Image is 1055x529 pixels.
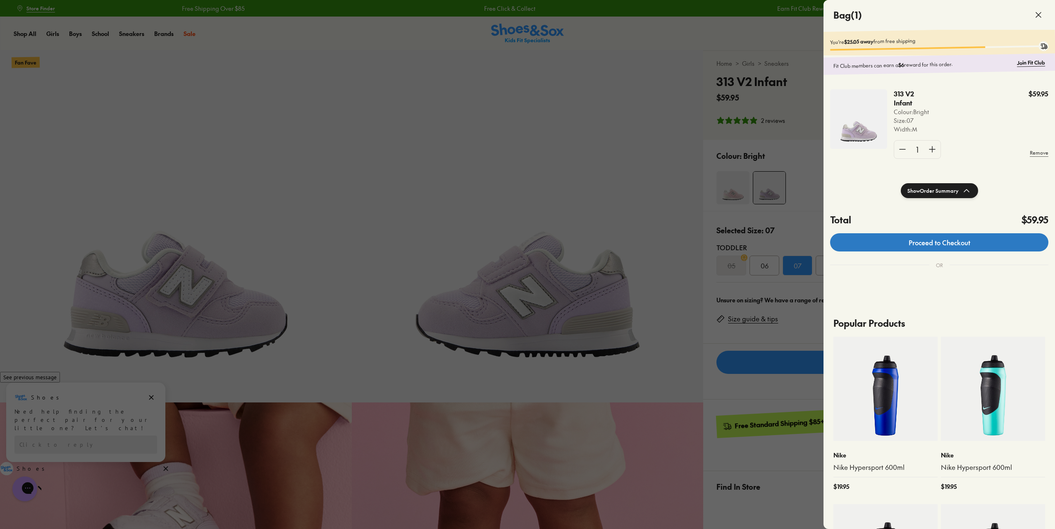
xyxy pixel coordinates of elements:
span: See previous message [3,3,57,10]
button: ShowOrder Summary [901,183,978,198]
p: Nike [941,451,1045,460]
p: 313 V2 Infant [894,89,926,108]
b: $25.05 away [844,38,874,45]
p: Popular Products [833,310,1045,337]
iframe: PayPal-paypal [830,285,1048,308]
div: Need help finding the perfect pair for your little one? Let’s chat! [14,37,157,62]
a: Proceed to Checkout [830,233,1048,251]
img: 4-551742.jpg [830,89,887,149]
h4: Total [830,213,851,227]
b: $6 [898,61,904,68]
div: Reply to the campaigns [14,65,157,83]
h4: Bag ( 1 ) [833,8,862,22]
p: Colour: Bright [894,108,934,116]
p: Nike [833,451,938,460]
div: Message from Shoes. Need help finding the perfect pair for your little one? Let’s chat! [6,20,165,62]
button: Gorgias live chat [4,3,29,28]
a: Nike Hypersport 600ml [941,463,1045,472]
h4: $59.95 [1022,213,1048,227]
div: 1 [911,141,924,158]
span: $ 19.95 [833,482,849,491]
div: Campaign message [6,12,165,91]
a: Join Fit Club [1017,59,1045,67]
button: Dismiss campaign [146,21,157,33]
button: Dismiss campaign [160,92,172,104]
p: Size : 07 [894,116,934,125]
a: Nike Hypersport 600ml [833,463,938,472]
div: OR [929,255,950,275]
h3: Shoes [17,94,49,102]
span: $ 19.95 [941,482,957,491]
h3: Shoes [31,23,64,31]
p: $59.95 [1029,89,1048,98]
p: Width : M [894,125,934,134]
img: Shoes logo [14,20,28,34]
p: Fit Club members can earn a reward for this order. [833,59,1014,70]
p: You're from free shipping [830,34,1048,45]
